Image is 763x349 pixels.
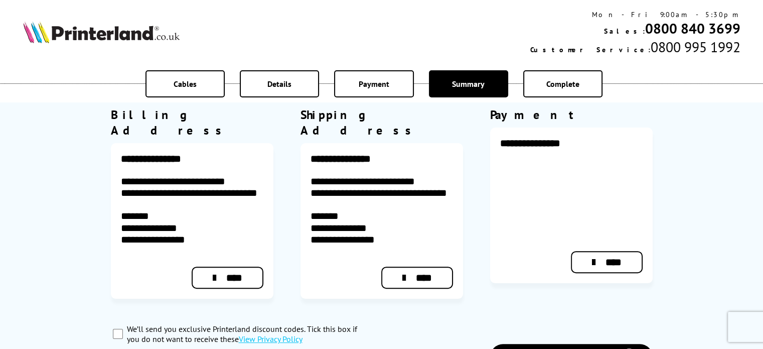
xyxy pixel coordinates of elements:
label: We’ll send you exclusive Printerland discount codes. Tick this box if you do not want to receive ... [127,324,371,344]
span: Complete [546,79,579,89]
div: Shipping Address [300,107,463,138]
a: 0800 840 3699 [645,19,740,38]
img: Printerland Logo [23,21,180,43]
span: Customer Service: [530,45,650,54]
span: 0800 995 1992 [650,38,740,56]
span: Payment [359,79,389,89]
span: Cables [174,79,197,89]
span: Sales: [603,27,645,36]
span: Details [267,79,291,89]
div: Payment [490,107,653,123]
div: Billing Address [111,107,273,138]
span: Summary [452,79,485,89]
a: modal_privacy [239,334,302,344]
div: Mon - Fri 9:00am - 5:30pm [530,10,740,19]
